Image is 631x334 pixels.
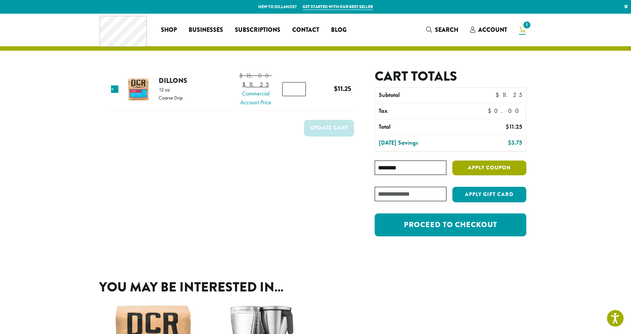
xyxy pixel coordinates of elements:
[452,187,526,202] button: Apply Gift Card
[375,104,482,119] th: Tax
[282,82,306,96] input: Product quantity
[452,161,526,176] button: Apply coupon
[111,85,118,93] a: Remove this item
[506,123,522,131] bdi: 11.25
[375,213,526,236] a: Proceed to checkout
[506,123,509,131] span: $
[242,81,249,88] span: $
[155,24,183,36] a: Shop
[375,88,466,103] th: Subtotal
[239,72,272,80] bdi: 15.00
[488,107,522,115] bdi: 0.00
[304,120,354,136] button: Update cart
[375,135,466,151] th: [DATE] Savings
[292,26,319,35] span: Contact
[508,139,511,146] span: $
[331,26,347,35] span: Blog
[496,91,502,99] span: $
[334,84,338,94] span: $
[189,26,223,35] span: Businesses
[159,95,183,100] p: Coarse Drip
[496,91,522,99] bdi: 11.25
[334,84,351,94] bdi: 11.25
[239,72,246,80] span: $
[435,26,458,34] span: Search
[303,4,373,10] a: Get started with our best seller
[420,24,464,36] a: Search
[242,81,269,88] bdi: 11.25
[375,68,526,84] h2: Cart totals
[161,26,177,35] span: Shop
[478,26,507,34] span: Account
[159,87,183,92] p: 12 oz
[488,107,494,115] span: $
[235,26,280,35] span: Subscriptions
[375,119,466,135] th: Total
[508,139,522,146] bdi: 3.75
[239,89,272,107] span: Commercial Account Price
[522,20,532,30] span: 1
[99,279,532,295] h2: You may be interested in…
[126,77,151,101] img: Dillons
[159,75,187,85] a: Dillons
